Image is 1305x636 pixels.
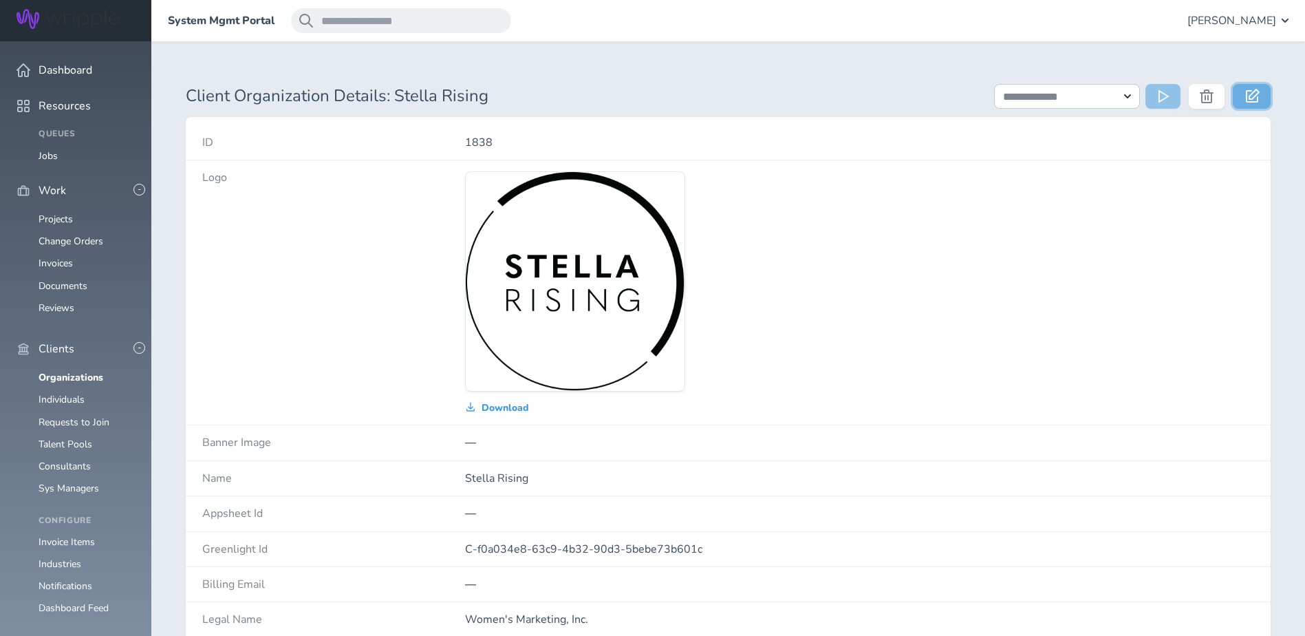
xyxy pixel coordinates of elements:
[39,129,135,139] h4: Queues
[482,403,529,414] span: Download
[186,87,978,106] h1: Client Organization Details: Stella Rising
[39,100,91,112] span: Resources
[1233,84,1271,109] a: Edit
[39,516,135,526] h4: Configure
[39,536,95,549] a: Invoice Items
[39,460,91,473] a: Consultants
[465,435,476,450] span: —
[39,235,103,248] a: Change Orders
[1145,84,1180,109] button: Run Action
[202,578,465,591] h4: Billing Email
[39,213,73,226] a: Projects
[202,436,465,449] h4: Banner Image
[202,136,465,149] h4: ID
[202,613,465,626] h4: Legal Name
[39,279,87,293] a: Documents
[465,578,1254,591] p: —
[39,558,81,571] a: Industries
[465,136,1254,149] p: 1838
[1187,14,1276,27] span: [PERSON_NAME]
[1189,84,1225,109] button: Delete
[39,343,74,355] span: Clients
[39,393,85,406] a: Individuals
[39,438,92,451] a: Talent Pools
[39,257,73,270] a: Invoices
[39,184,66,197] span: Work
[465,543,1254,555] p: C-f0a034e8-63c9-4b32-90d3-5bebe73b601c
[465,507,1254,520] p: —
[133,342,145,354] button: -
[202,543,465,555] h4: Greenlight Id
[466,172,684,391] img: KY5TxAAAABklEQVQDACKyFCKBTbAUAAAAAElFTkSuQmCC
[17,9,120,29] img: Wripple
[39,371,103,384] a: Organizations
[39,580,92,593] a: Notifications
[168,14,274,27] a: System Mgmt Portal
[133,184,145,195] button: -
[39,416,109,429] a: Requests to Join
[39,602,109,615] a: Dashboard Feed
[39,64,92,76] span: Dashboard
[39,482,99,495] a: Sys Managers
[1187,8,1288,33] button: [PERSON_NAME]
[202,472,465,485] h4: Name
[465,613,1254,626] p: Women's Marketing, Inc.
[39,149,58,162] a: Jobs
[39,301,74,315] a: Reviews
[465,472,1254,485] p: Stella Rising
[202,507,465,520] h4: Appsheet Id
[202,171,465,184] h4: Logo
